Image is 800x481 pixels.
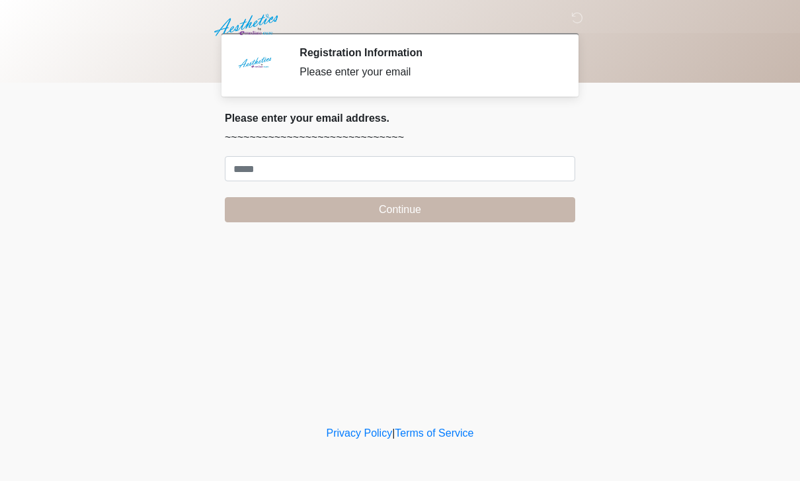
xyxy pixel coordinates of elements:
div: Please enter your email [300,64,555,80]
button: Continue [225,197,575,222]
img: Aesthetics by Emediate Cure Logo [212,10,284,40]
a: Terms of Service [395,427,473,439]
img: Agent Avatar [235,46,274,86]
a: Privacy Policy [327,427,393,439]
p: ~~~~~~~~~~~~~~~~~~~~~~~~~~~~~ [225,130,575,146]
a: | [392,427,395,439]
h2: Registration Information [300,46,555,59]
h2: Please enter your email address. [225,112,575,124]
